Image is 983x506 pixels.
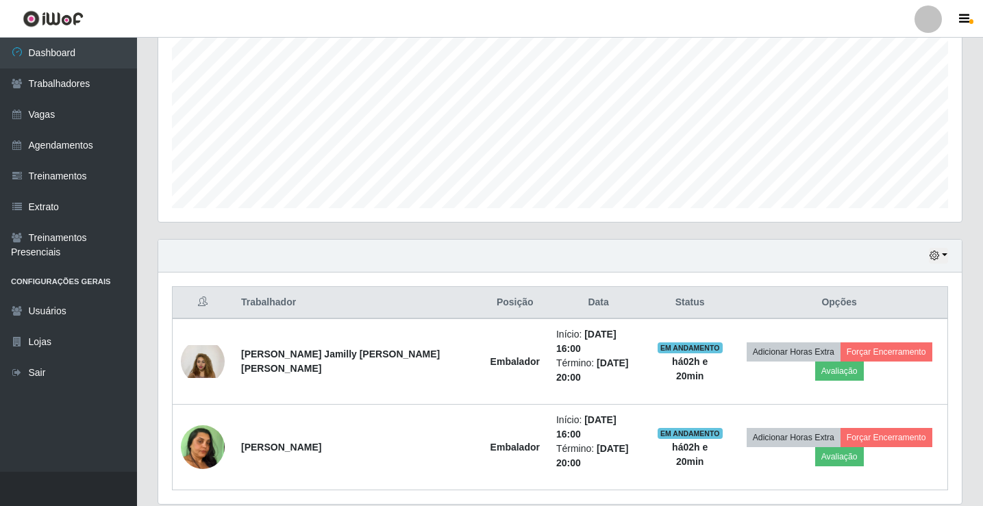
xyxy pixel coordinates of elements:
span: EM ANDAMENTO [658,428,723,439]
button: Forçar Encerramento [841,428,932,447]
time: [DATE] 16:00 [556,329,617,354]
button: Adicionar Horas Extra [747,428,841,447]
li: Término: [556,442,640,470]
th: Status [649,287,731,319]
strong: há 02 h e 20 min [672,356,708,381]
img: CoreUI Logo [23,10,84,27]
strong: [PERSON_NAME] Jamilly [PERSON_NAME] [PERSON_NAME] [241,349,440,374]
button: Avaliação [815,447,864,466]
button: Forçar Encerramento [841,342,932,362]
strong: [PERSON_NAME] [241,442,321,453]
th: Opções [731,287,947,319]
th: Trabalhador [233,287,482,319]
button: Adicionar Horas Extra [747,342,841,362]
li: Início: [556,327,640,356]
span: EM ANDAMENTO [658,342,723,353]
li: Início: [556,413,640,442]
th: Data [548,287,649,319]
img: 1757510750253.jpeg [181,408,225,486]
strong: Embalador [490,442,540,453]
th: Posição [482,287,548,319]
strong: há 02 h e 20 min [672,442,708,467]
li: Término: [556,356,640,385]
strong: Embalador [490,356,540,367]
img: 1757000051274.jpeg [181,345,225,378]
button: Avaliação [815,362,864,381]
time: [DATE] 16:00 [556,414,617,440]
